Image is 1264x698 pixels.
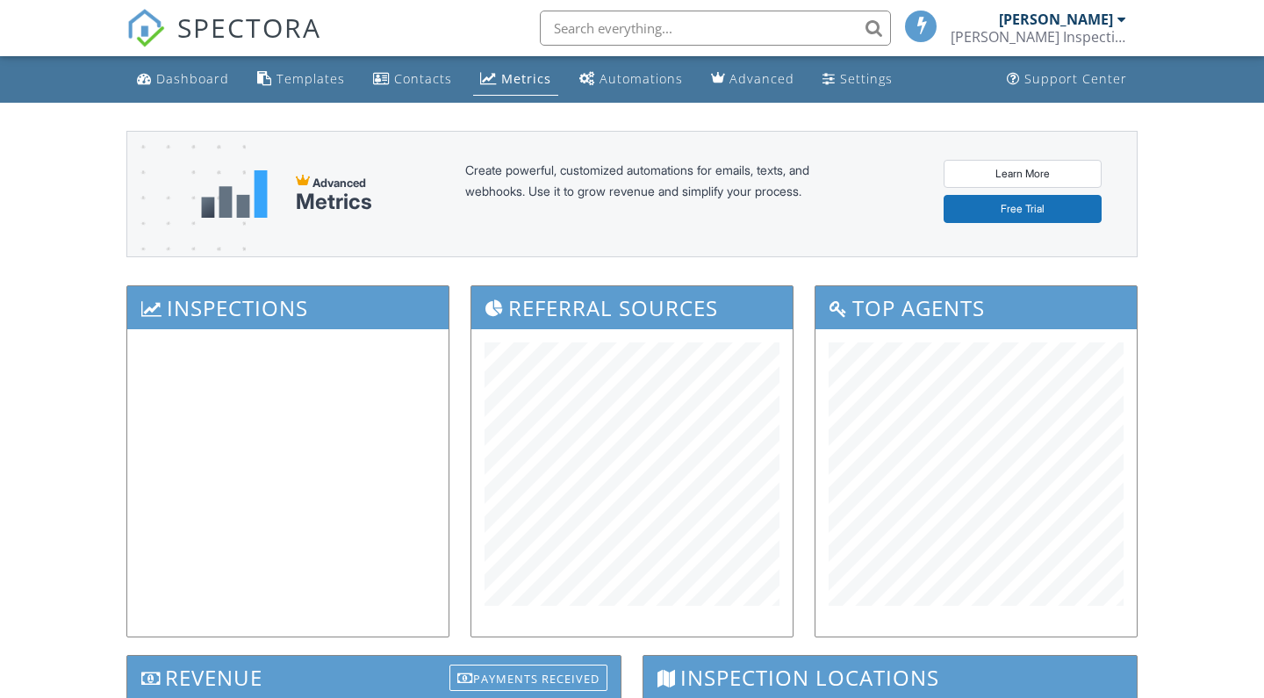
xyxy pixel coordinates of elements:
div: Dashboard [156,70,229,87]
h3: Referral Sources [471,286,793,329]
div: Samson Inspections [951,28,1126,46]
a: Automations (Basic) [572,63,690,96]
div: [PERSON_NAME] [999,11,1113,28]
div: Advanced [729,70,794,87]
a: Settings [815,63,900,96]
a: Dashboard [130,63,236,96]
div: Support Center [1024,70,1127,87]
span: SPECTORA [177,9,321,46]
h3: Inspections [127,286,449,329]
a: Advanced [704,63,801,96]
div: Metrics [501,70,551,87]
a: Learn More [944,160,1102,188]
a: Templates [250,63,352,96]
h3: Top Agents [815,286,1137,329]
a: SPECTORA [126,24,321,61]
a: Free Trial [944,195,1102,223]
a: Contacts [366,63,459,96]
div: Create powerful, customized automations for emails, texts, and webhooks. Use it to grow revenue a... [465,160,851,228]
input: Search everything... [540,11,891,46]
div: Templates [276,70,345,87]
a: Payments Received [449,660,607,689]
div: Metrics [296,190,372,214]
div: Settings [840,70,893,87]
img: metrics-aadfce2e17a16c02574e7fc40e4d6b8174baaf19895a402c862ea781aae8ef5b.svg [201,170,268,218]
a: Support Center [1000,63,1134,96]
div: Contacts [394,70,452,87]
a: Metrics [473,63,558,96]
div: Automations [600,70,683,87]
img: The Best Home Inspection Software - Spectora [126,9,165,47]
span: Advanced [312,176,366,190]
img: advanced-banner-bg-f6ff0eecfa0ee76150a1dea9fec4b49f333892f74bc19f1b897a312d7a1b2ff3.png [127,132,246,326]
div: Payments Received [449,665,607,691]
